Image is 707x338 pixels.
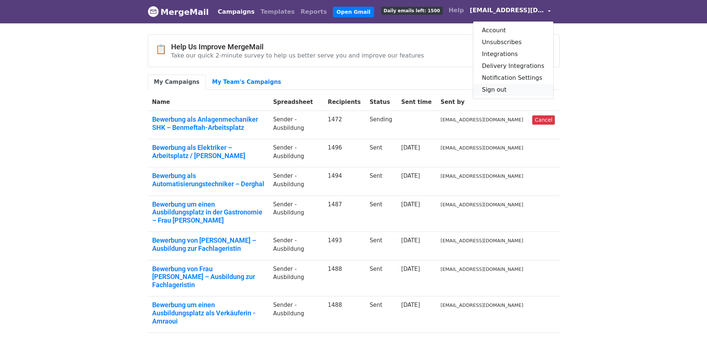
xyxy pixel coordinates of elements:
p: Take our quick 2-minute survey to help us better serve you and improve our features [171,52,424,59]
a: MergeMail [148,4,209,20]
div: Chat-Widget [670,302,707,338]
h4: Help Us Improve MergeMail [171,42,424,51]
a: Unsubscribes [473,36,553,48]
a: [DATE] [401,144,420,151]
small: [EMAIL_ADDRESS][DOMAIN_NAME] [441,238,523,243]
td: 1493 [323,232,365,260]
td: Sent [365,296,397,333]
small: [EMAIL_ADDRESS][DOMAIN_NAME] [441,266,523,272]
a: Daily emails left: 1500 [378,3,446,18]
a: Help [446,3,467,18]
td: Sent [365,260,397,296]
td: 1496 [323,139,365,167]
a: [DATE] [401,201,420,208]
td: Sent [365,196,397,232]
a: Reports [298,4,330,19]
a: Bewerbung von [PERSON_NAME] – Ausbildung zur Fachlageristin [152,236,265,252]
a: Cancel [532,115,555,125]
td: Sender -Ausbildung [269,296,323,333]
td: 1472 [323,111,365,139]
a: Account [473,24,553,36]
a: [DATE] [401,266,420,272]
td: Sender -Ausbildung [269,260,323,296]
td: 1487 [323,196,365,232]
td: 1488 [323,260,365,296]
td: Sender -Ausbildung [269,232,323,260]
td: Sent [365,232,397,260]
small: [EMAIL_ADDRESS][DOMAIN_NAME] [441,202,523,207]
td: Sent [365,167,397,196]
td: 1494 [323,167,365,196]
a: Campaigns [215,4,258,19]
a: Bewerbung als Elektriker – Arbeitsplatz / [PERSON_NAME] [152,144,265,160]
iframe: Chat Widget [670,302,707,338]
small: [EMAIL_ADDRESS][DOMAIN_NAME] [441,173,523,179]
a: Notification Settings [473,72,553,84]
th: Sent by [436,93,528,111]
td: Sender -Ausbildung [269,111,323,139]
td: Sender -Ausbildung [269,167,323,196]
a: [EMAIL_ADDRESS][DOMAIN_NAME] [467,3,554,20]
a: [DATE] [401,173,420,179]
th: Status [365,93,397,111]
a: Bewerbung als Automatisierungstechniker – Derghal [152,172,265,188]
span: Daily emails left: 1500 [381,7,443,15]
a: Templates [258,4,298,19]
th: Spreadsheet [269,93,323,111]
th: Recipients [323,93,365,111]
td: Sending [365,111,397,139]
a: Open Gmail [333,7,374,17]
a: My Campaigns [148,75,206,90]
a: Integrations [473,48,553,60]
a: My Team's Campaigns [206,75,288,90]
a: Bewerbung als Anlagenmechaniker SHK – Benmeftah-Arbeitsplatz [152,115,265,131]
td: Sender -Ausbildung [269,196,323,232]
small: [EMAIL_ADDRESS][DOMAIN_NAME] [441,117,523,122]
td: Sender -Ausbildung [269,139,323,167]
td: 1488 [323,296,365,333]
a: Delivery Integrations [473,60,553,72]
a: [DATE] [401,302,420,308]
span: 📋 [156,44,171,55]
a: Bewerbung um einen Ausbildungsplatz als Verkäuferin - Amraoui [152,301,265,325]
a: Sign out [473,84,553,96]
th: Name [148,93,269,111]
a: [DATE] [401,237,420,244]
th: Sent time [397,93,436,111]
span: [EMAIL_ADDRESS][DOMAIN_NAME] [470,6,544,15]
small: [EMAIL_ADDRESS][DOMAIN_NAME] [441,302,523,308]
a: Bewerbung von Frau [PERSON_NAME] – Ausbildung zur Fachlageristin [152,265,265,289]
small: [EMAIL_ADDRESS][DOMAIN_NAME] [441,145,523,151]
div: [EMAIL_ADDRESS][DOMAIN_NAME] [473,21,554,99]
a: Bewerbung um einen Ausbildungsplatz in der Gastronomie – Frau [PERSON_NAME] [152,200,265,224]
img: MergeMail logo [148,6,159,17]
td: Sent [365,139,397,167]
